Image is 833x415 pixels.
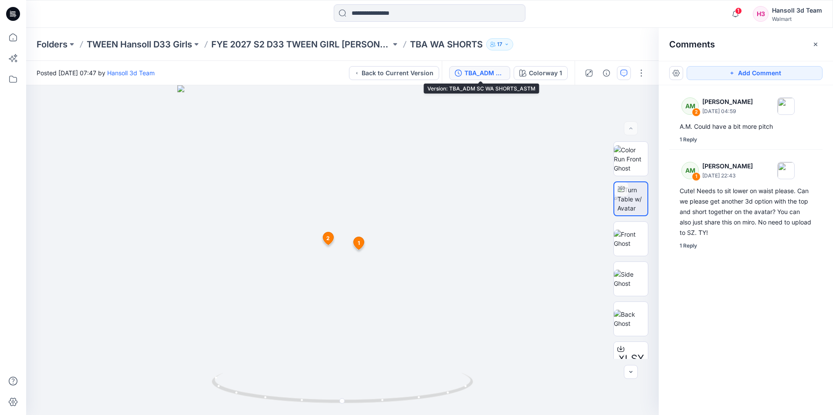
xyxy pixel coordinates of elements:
h2: Comments [669,39,715,50]
button: Add Comment [687,66,823,80]
p: [PERSON_NAME] [702,97,753,107]
div: TBA_ADM SC WA SHORTS_ASTM [464,68,505,78]
a: Hansoll 3d Team [107,69,155,77]
p: [DATE] 22:43 [702,171,753,180]
span: Posted [DATE] 07:47 by [37,68,155,77]
img: Front Ghost [614,230,648,248]
button: Details [599,66,613,80]
p: [DATE] 04:59 [702,107,753,116]
div: AM [681,162,699,179]
div: A.M. Could have a bit more pitch [680,121,812,132]
div: 1 Reply [680,241,697,250]
a: Folders [37,38,68,50]
p: [PERSON_NAME] [702,161,753,171]
img: Side Ghost [614,270,648,288]
p: 17 [497,40,502,49]
a: FYE 2027 S2 D33 TWEEN GIRL [PERSON_NAME] [211,38,391,50]
span: XLSX [618,351,644,367]
div: Colorway 1 [529,68,562,78]
span: 1 [735,7,742,14]
a: TWEEN Hansoll D33 Girls [87,38,192,50]
img: Turn Table w/ Avatar [617,185,647,213]
div: 2 [692,108,701,117]
button: TBA_ADM SC WA SHORTS_ASTM [449,66,510,80]
img: Color Run Front Ghost [614,145,648,173]
div: Hansoll 3d Team [772,5,822,16]
div: 1 [692,172,701,181]
button: Back to Current Version [349,66,439,80]
div: AM [681,97,699,115]
div: 1 Reply [680,135,697,144]
button: 17 [486,38,513,50]
p: TBA WA SHORTS [410,38,483,50]
button: Colorway 1 [514,66,568,80]
img: Back Ghost [614,310,648,328]
div: H3 [753,6,769,22]
div: Cute! Needs to sit lower on waist please. Can we please get another 3d option with the top and sh... [680,186,812,238]
div: Walmart [772,16,822,22]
